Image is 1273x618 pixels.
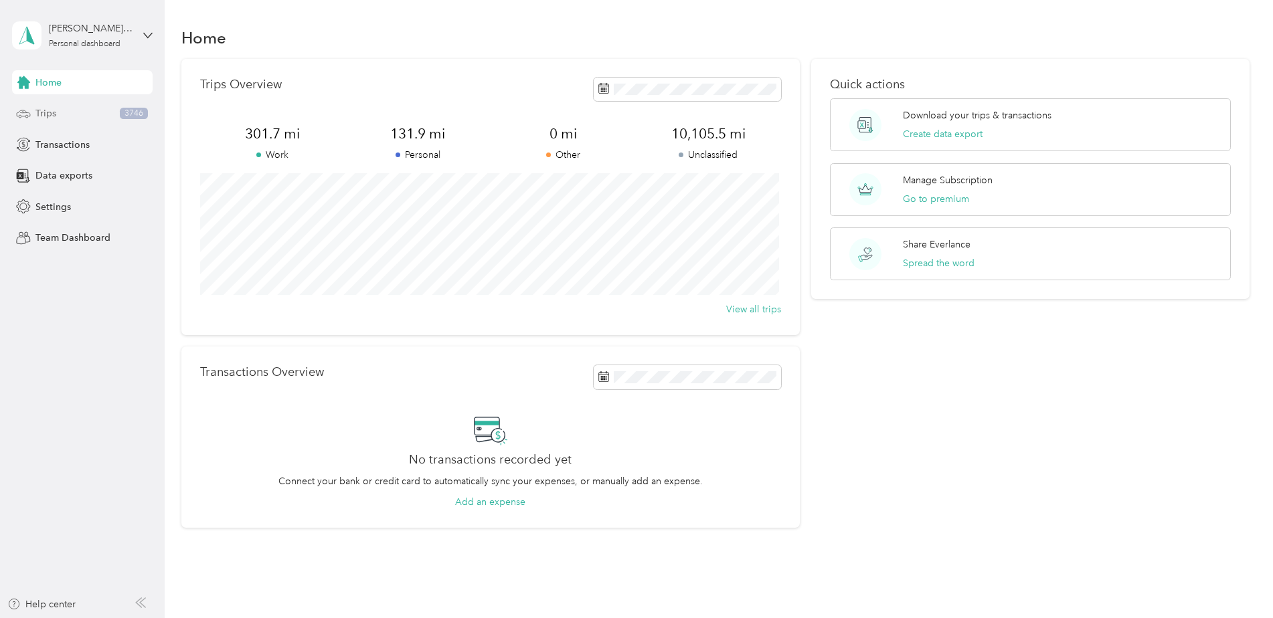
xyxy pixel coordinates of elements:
[636,148,781,162] p: Unclassified
[7,597,76,611] button: Help center
[903,127,983,141] button: Create data export
[120,108,148,120] span: 3746
[636,124,781,143] span: 10,105.5 mi
[726,302,781,316] button: View all trips
[35,231,110,245] span: Team Dashboard
[181,31,226,45] h1: Home
[903,237,970,251] p: Share Everlance
[200,365,324,379] p: Transactions Overview
[35,76,62,90] span: Home
[491,124,636,143] span: 0 mi
[830,78,1231,92] p: Quick actions
[49,40,120,48] div: Personal dashboard
[491,148,636,162] p: Other
[49,21,133,35] div: [PERSON_NAME][EMAIL_ADDRESS][DOMAIN_NAME]
[903,173,993,187] p: Manage Subscription
[345,124,491,143] span: 131.9 mi
[903,108,1051,122] p: Download your trips & transactions
[455,495,525,509] button: Add an expense
[35,138,90,152] span: Transactions
[200,124,345,143] span: 301.7 mi
[200,78,282,92] p: Trips Overview
[35,200,71,214] span: Settings
[35,169,92,183] span: Data exports
[35,106,56,120] span: Trips
[278,474,703,488] p: Connect your bank or credit card to automatically sync your expenses, or manually add an expense.
[409,453,572,467] h2: No transactions recorded yet
[903,192,969,206] button: Go to premium
[1198,543,1273,618] iframe: Everlance-gr Chat Button Frame
[903,256,974,270] button: Spread the word
[345,148,491,162] p: Personal
[200,148,345,162] p: Work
